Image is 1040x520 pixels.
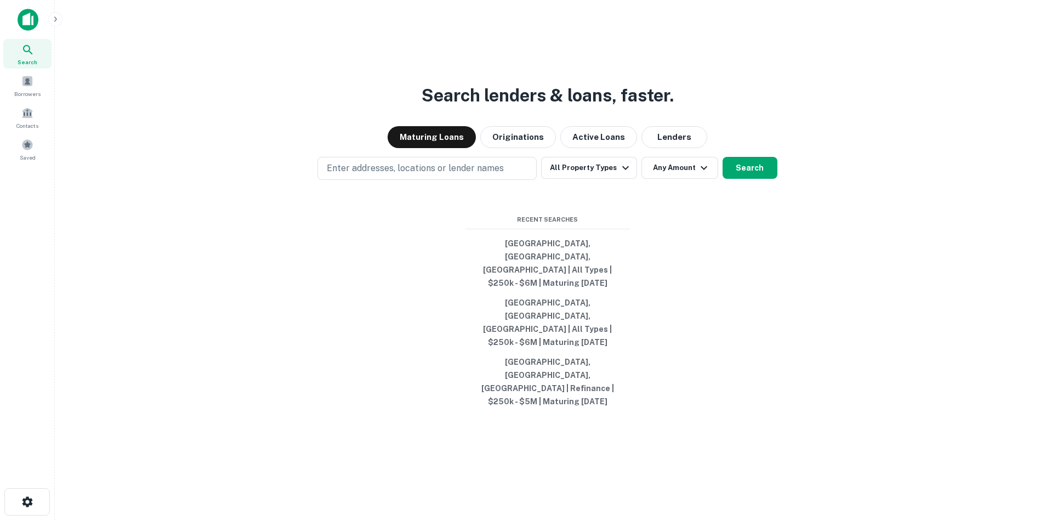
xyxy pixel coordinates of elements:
span: Borrowers [14,89,41,98]
h3: Search lenders & loans, faster. [422,82,674,109]
a: Search [3,39,52,69]
a: Borrowers [3,71,52,100]
button: Active Loans [560,126,637,148]
button: All Property Types [541,157,636,179]
img: capitalize-icon.png [18,9,38,31]
button: [GEOGRAPHIC_DATA], [GEOGRAPHIC_DATA], [GEOGRAPHIC_DATA] | Refinance | $250k - $5M | Maturing [DATE] [465,352,630,411]
button: Maturing Loans [388,126,476,148]
button: [GEOGRAPHIC_DATA], [GEOGRAPHIC_DATA], [GEOGRAPHIC_DATA] | All Types | $250k - $6M | Maturing [DATE] [465,293,630,352]
span: Contacts [16,121,38,130]
button: [GEOGRAPHIC_DATA], [GEOGRAPHIC_DATA], [GEOGRAPHIC_DATA] | All Types | $250k - $6M | Maturing [DATE] [465,234,630,293]
button: Lenders [641,126,707,148]
a: Contacts [3,103,52,132]
button: Originations [480,126,556,148]
span: Recent Searches [465,215,630,224]
span: Saved [20,153,36,162]
button: Any Amount [641,157,718,179]
p: Enter addresses, locations or lender names [327,162,504,175]
span: Search [18,58,37,66]
button: Enter addresses, locations or lender names [317,157,537,180]
a: Saved [3,134,52,164]
button: Search [723,157,777,179]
